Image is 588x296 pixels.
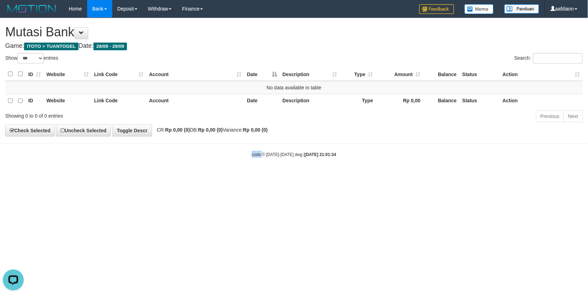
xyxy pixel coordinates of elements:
[244,94,280,108] th: Date
[243,127,268,133] strong: Rp 0,00 (0)
[280,94,340,108] th: Description
[146,94,244,108] th: Account
[5,53,58,64] label: Show entries
[500,67,583,81] th: Action: activate to sort column ascending
[536,110,564,122] a: Previous
[423,67,460,81] th: Balance
[533,53,583,64] input: Search:
[153,127,268,133] span: CR: DB: Variance:
[465,4,494,14] img: Button%20Memo.svg
[500,94,583,108] th: Action
[244,67,280,81] th: Date: activate to sort column descending
[504,4,539,14] img: panduan.png
[5,125,55,136] a: Check Selected
[198,127,223,133] strong: Rp 0,00 (0)
[460,94,500,108] th: Status
[5,110,240,119] div: Showing 0 to 0 of 0 entries
[514,53,583,64] label: Search:
[460,67,500,81] th: Status
[340,94,376,108] th: Type
[91,94,146,108] th: Link Code
[419,4,454,14] img: Feedback.jpg
[146,67,244,81] th: Account: activate to sort column ascending
[376,67,423,81] th: Amount: activate to sort column ascending
[93,43,127,50] span: 28/09 - 29/09
[340,67,376,81] th: Type: activate to sort column ascending
[5,81,583,94] td: No data available in table
[5,25,583,39] h1: Mutasi Bank
[17,53,44,64] select: Showentries
[423,94,460,108] th: Balance
[44,94,91,108] th: Website
[44,67,91,81] th: Website: activate to sort column ascending
[3,3,24,24] button: Open LiveChat chat widget
[252,152,336,157] small: code © [DATE]-[DATE] dwg |
[91,67,146,81] th: Link Code: activate to sort column ascending
[112,125,152,136] a: Toggle Descr
[24,43,78,50] span: ITOTO > TUANTOGEL
[165,127,190,133] strong: Rp 0,00 (0)
[564,110,583,122] a: Next
[305,152,336,157] strong: [DATE] 21:01:34
[56,125,111,136] a: Uncheck Selected
[376,94,423,108] th: Rp 0,00
[5,3,58,14] img: MOTION_logo.png
[25,67,44,81] th: ID: activate to sort column ascending
[5,43,583,50] h4: Game: Date:
[25,94,44,108] th: ID
[280,67,340,81] th: Description: activate to sort column ascending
